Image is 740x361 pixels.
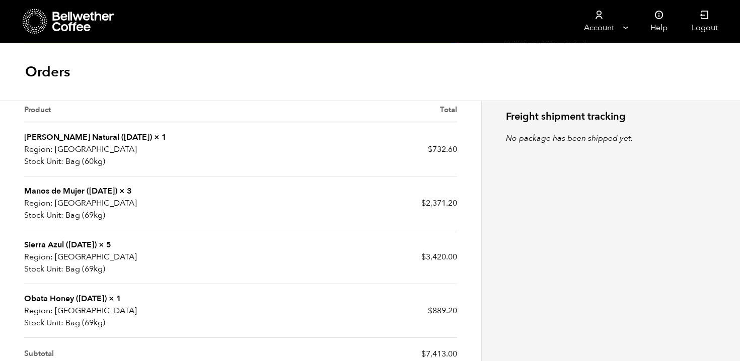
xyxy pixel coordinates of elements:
bdi: 889.20 [428,305,457,316]
strong: × 3 [119,186,132,197]
i: No package has been shipped yet. [506,133,633,144]
strong: Region: [24,143,53,155]
p: Bag (69kg) [24,209,241,221]
a: Obata Honey ([DATE]) [24,293,107,304]
strong: × 1 [154,132,167,143]
span: $ [421,251,426,262]
h2: Freight shipment tracking [506,111,716,122]
p: [GEOGRAPHIC_DATA] [24,197,241,209]
strong: Sierra Azul ([DATE]) [24,239,97,250]
strong: [PERSON_NAME] Natural ([DATE]) [24,132,152,143]
h1: Orders [25,63,70,81]
th: Product [24,104,241,123]
strong: Region: [24,197,53,209]
a: Manos de Mujer ([DATE]) [24,186,117,197]
th: Total [241,104,457,123]
strong: × 5 [99,239,111,250]
p: [GEOGRAPHIC_DATA] [24,143,241,155]
bdi: 2,371.20 [421,198,457,209]
span: $ [421,348,426,359]
p: [GEOGRAPHIC_DATA] [24,305,241,317]
span: $ [428,144,432,155]
span: $ [428,305,432,316]
strong: Region: [24,305,53,317]
span: 7,413.00 [421,348,457,359]
strong: × 1 [109,293,121,304]
p: Bag (69kg) [24,263,241,275]
p: Bag (69kg) [24,317,241,329]
strong: Region: [24,251,53,263]
strong: Stock Unit: [24,263,63,275]
p: Bag (60kg) [24,155,241,167]
strong: Stock Unit: [24,155,63,167]
bdi: 3,420.00 [421,251,457,262]
strong: Stock Unit: [24,317,63,329]
strong: Stock Unit: [24,209,63,221]
p: [GEOGRAPHIC_DATA] [24,251,241,263]
span: $ [421,198,426,209]
bdi: 732.60 [428,144,457,155]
